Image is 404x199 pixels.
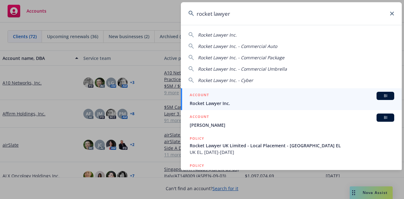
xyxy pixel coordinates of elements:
span: Rocket Lawyer Inc. [198,32,237,38]
a: ACCOUNTBI[PERSON_NAME] [181,110,402,132]
input: Search... [181,2,402,25]
span: UK EL, [DATE]-[DATE] [190,149,394,155]
span: Rocket Lawyer Inc. - Cyber [198,77,253,83]
span: Rocket Lawyer Inc. - Commercial Package [198,55,284,61]
span: Rocket Lawyer Inc. - ERISA Bond [190,169,394,176]
span: BI [379,115,392,120]
span: Rocket Lawyer Inc. - Commercial Umbrella [198,66,287,72]
h5: POLICY [190,135,204,142]
a: POLICYRocket Lawyer Inc. - ERISA Bond [181,159,402,186]
span: [PERSON_NAME] [190,122,394,128]
span: Rocket Lawyer UK Limited - Local Placement - [GEOGRAPHIC_DATA] EL [190,142,394,149]
span: Rocket Lawyer Inc. - Commercial Auto [198,43,277,49]
a: POLICYRocket Lawyer UK Limited - Local Placement - [GEOGRAPHIC_DATA] ELUK EL, [DATE]-[DATE] [181,132,402,159]
span: BI [379,93,392,99]
h5: ACCOUNT [190,92,209,99]
h5: ACCOUNT [190,114,209,121]
a: ACCOUNTBIRocket Lawyer Inc. [181,88,402,110]
h5: POLICY [190,162,204,169]
span: Rocket Lawyer Inc. [190,100,394,107]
